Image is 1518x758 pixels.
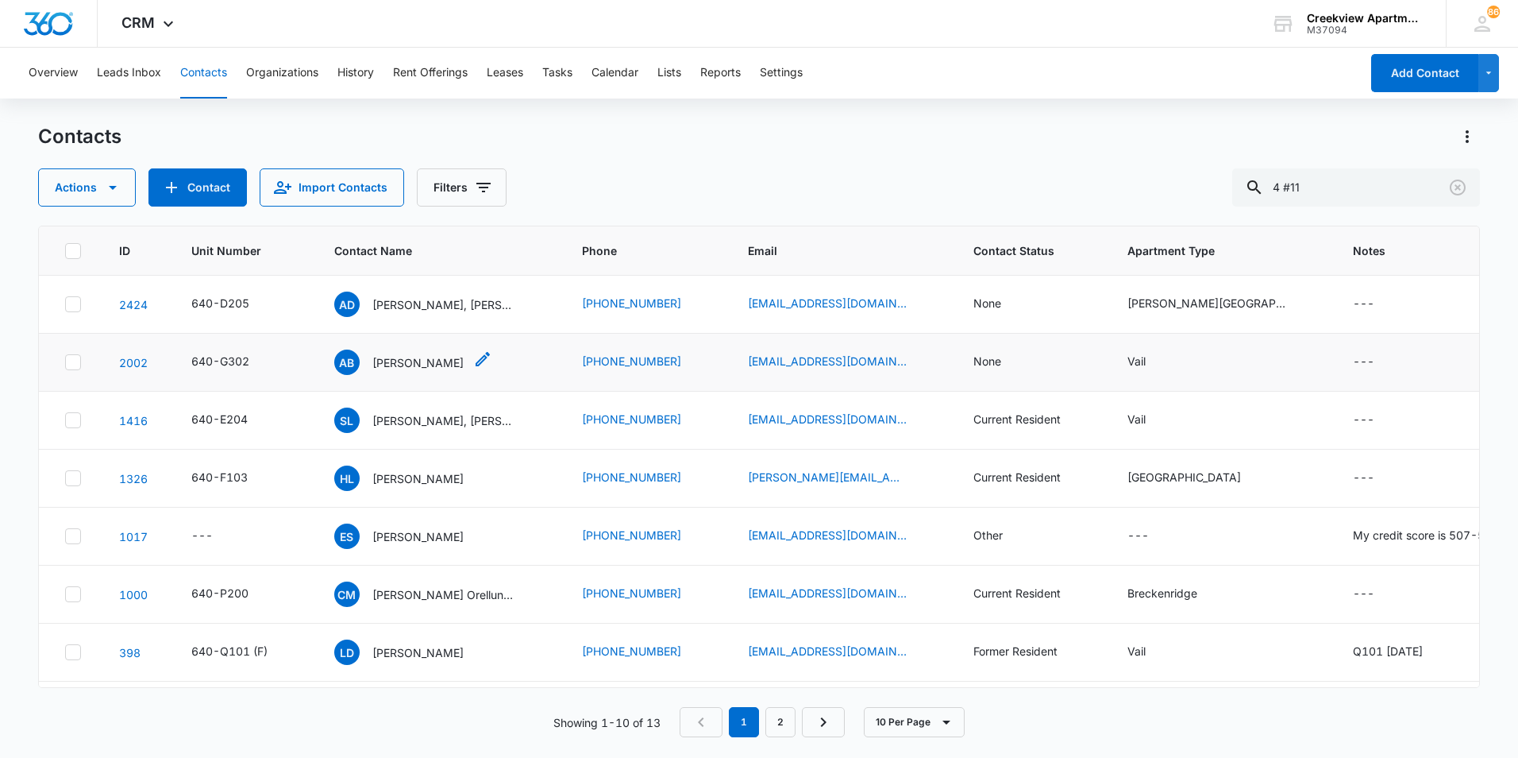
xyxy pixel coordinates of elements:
[582,242,687,259] span: Phone
[1127,411,1146,427] div: Vail
[748,527,907,543] a: [EMAIL_ADDRESS][DOMAIN_NAME]
[119,356,148,369] a: Navigate to contact details page for Arnulfo Barrandey Chavez
[334,350,492,375] div: Contact Name - Arnulfo Barrandey Chavez - Select to Edit Field
[582,411,710,430] div: Phone - (970) 804-5642 - Select to Edit Field
[1127,643,1174,662] div: Apartment Type - Vail - Select to Edit Field
[582,527,710,546] div: Phone - (615) 516-3938 - Select to Edit Field
[1127,353,1174,372] div: Apartment Type - Vail - Select to Edit Field
[191,643,268,659] div: 640-Q101 (F)
[191,585,277,604] div: Unit Number - 640-P200 - Select to Edit Field
[802,707,845,737] a: Next Page
[119,298,148,311] a: Navigate to contact details page for Aaliyah Dorris, Nevin Dorris
[1353,469,1374,488] div: ---
[191,527,213,546] div: ---
[748,411,907,427] a: [EMAIL_ADDRESS][DOMAIN_NAME]
[334,408,360,433] span: SL
[334,524,492,549] div: Contact Name - Errean Smith - Select to Edit Field
[337,48,374,99] button: History
[119,472,148,485] a: Navigate to contact details page for Hector Lara-Barrios
[372,528,464,545] p: [PERSON_NAME]
[191,353,249,369] div: 640-G302
[748,643,935,662] div: Email - liliannade@gmail.com - Select to Edit Field
[680,707,845,737] nav: Pagination
[191,242,296,259] span: Unit Number
[334,524,360,549] span: ES
[700,48,741,99] button: Reports
[334,242,521,259] span: Contact Name
[1127,585,1226,604] div: Apartment Type - Breckenridge - Select to Edit Field
[973,643,1058,659] div: Former Resident
[973,585,1089,604] div: Contact Status - Current Resident - Select to Edit Field
[973,527,1003,543] div: Other
[582,643,681,659] a: [PHONE_NUMBER]
[1127,469,1269,488] div: Apartment Type - Steamboat Springs - Select to Edit Field
[119,242,130,259] span: ID
[334,466,492,491] div: Contact Name - Hector Lara-Barrios - Select to Edit Field
[582,295,681,311] a: [PHONE_NUMBER]
[748,469,907,485] a: [PERSON_NAME][EMAIL_ADDRESS][DOMAIN_NAME]
[582,585,681,601] a: [PHONE_NUMBER]
[1353,585,1403,604] div: Notes - - Select to Edit Field
[973,469,1061,485] div: Current Resident
[417,168,507,207] button: Filters
[729,707,759,737] em: 1
[973,353,1001,369] div: None
[582,353,681,369] a: [PHONE_NUMBER]
[973,411,1061,427] div: Current Resident
[1353,353,1403,372] div: Notes - - Select to Edit Field
[973,643,1086,662] div: Contact Status - Former Resident - Select to Edit Field
[1127,295,1286,311] div: [PERSON_NAME][GEOGRAPHIC_DATA]
[1127,411,1174,430] div: Apartment Type - Vail - Select to Edit Field
[582,643,710,662] div: Phone - (970) 768-7968 - Select to Edit Field
[582,469,710,488] div: Phone - (970) 576-2353 - Select to Edit Field
[657,48,681,99] button: Lists
[748,353,907,369] a: [EMAIL_ADDRESS][DOMAIN_NAME]
[372,412,515,429] p: [PERSON_NAME], [PERSON_NAME]
[1353,411,1403,430] div: Notes - - Select to Edit Field
[582,527,681,543] a: [PHONE_NUMBER]
[148,168,247,207] button: Add Contact
[748,353,935,372] div: Email - abarrandeyc@yahoo.com - Select to Edit Field
[191,585,249,601] div: 640-P200
[372,644,464,661] p: [PERSON_NAME]
[191,527,241,546] div: Unit Number - - Select to Edit Field
[748,295,907,311] a: [EMAIL_ADDRESS][DOMAIN_NAME]
[1127,585,1197,601] div: Breckenridge
[591,48,638,99] button: Calendar
[748,585,907,601] a: [EMAIL_ADDRESS][DOMAIN_NAME]
[191,353,278,372] div: Unit Number - 640-G302 - Select to Edit Field
[372,296,515,313] p: [PERSON_NAME], [PERSON_NAME]
[765,707,796,737] a: Page 2
[748,242,912,259] span: Email
[191,295,249,311] div: 640-D205
[334,582,544,607] div: Contact Name - Carlos Manuel Orelluna Castillo, Cristopher Manolo Castillo Rodriguez - Select to ...
[1307,12,1423,25] div: account name
[748,643,907,659] a: [EMAIL_ADDRESS][DOMAIN_NAME]
[582,411,681,427] a: [PHONE_NUMBER]
[119,646,141,659] a: Navigate to contact details page for Lilianna Deluca
[260,168,404,207] button: Import Contacts
[748,295,935,314] div: Email - aaliyahalemahl@gmail.com - Select to Edit Field
[1127,643,1146,659] div: Vail
[1353,295,1374,314] div: ---
[1353,295,1403,314] div: Notes - - Select to Edit Field
[748,585,935,604] div: Email - manuelcastio391@gmail.com - Select to Edit Field
[582,295,710,314] div: Phone - (970) 581-3328 - Select to Edit Field
[748,411,935,430] div: Email - longoriasamantha48@gmail.com - Select to Edit Field
[38,125,121,149] h1: Contacts
[973,295,1001,311] div: None
[1371,54,1478,92] button: Add Contact
[334,582,360,607] span: CM
[334,640,492,665] div: Contact Name - Lilianna Deluca - Select to Edit Field
[191,411,276,430] div: Unit Number - 640-E204 - Select to Edit Field
[191,411,248,427] div: 640-E204
[973,411,1089,430] div: Contact Status - Current Resident - Select to Edit Field
[1445,175,1470,200] button: Clear
[973,295,1030,314] div: Contact Status - None - Select to Edit Field
[487,48,523,99] button: Leases
[973,353,1030,372] div: Contact Status - None - Select to Edit Field
[191,295,278,314] div: Unit Number - 640-D205 - Select to Edit Field
[1487,6,1500,18] div: notifications count
[372,354,464,371] p: [PERSON_NAME]
[246,48,318,99] button: Organizations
